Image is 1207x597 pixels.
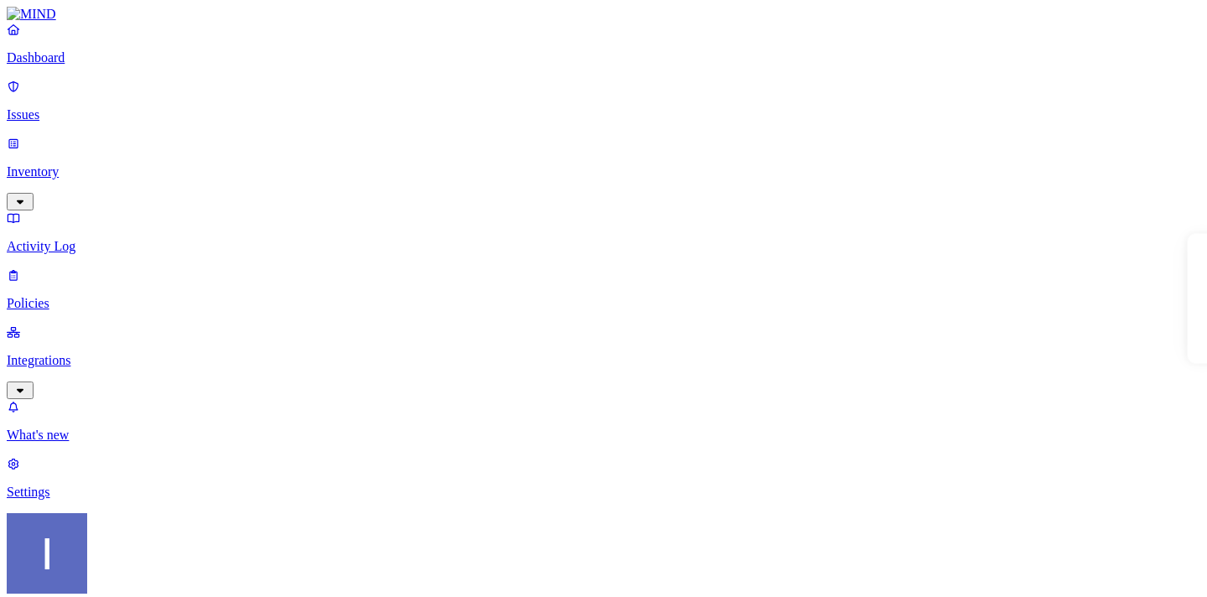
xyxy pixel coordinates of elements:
a: Activity Log [7,210,1200,254]
p: Inventory [7,164,1200,179]
a: Policies [7,267,1200,311]
p: Integrations [7,353,1200,368]
a: What's new [7,399,1200,443]
a: Dashboard [7,22,1200,65]
img: MIND [7,7,56,22]
a: MIND [7,7,1200,22]
img: Itai Schwartz [7,513,87,594]
a: Integrations [7,324,1200,397]
a: Inventory [7,136,1200,208]
p: Settings [7,485,1200,500]
a: Settings [7,456,1200,500]
p: What's new [7,428,1200,443]
p: Dashboard [7,50,1200,65]
p: Policies [7,296,1200,311]
a: Issues [7,79,1200,122]
p: Activity Log [7,239,1200,254]
p: Issues [7,107,1200,122]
